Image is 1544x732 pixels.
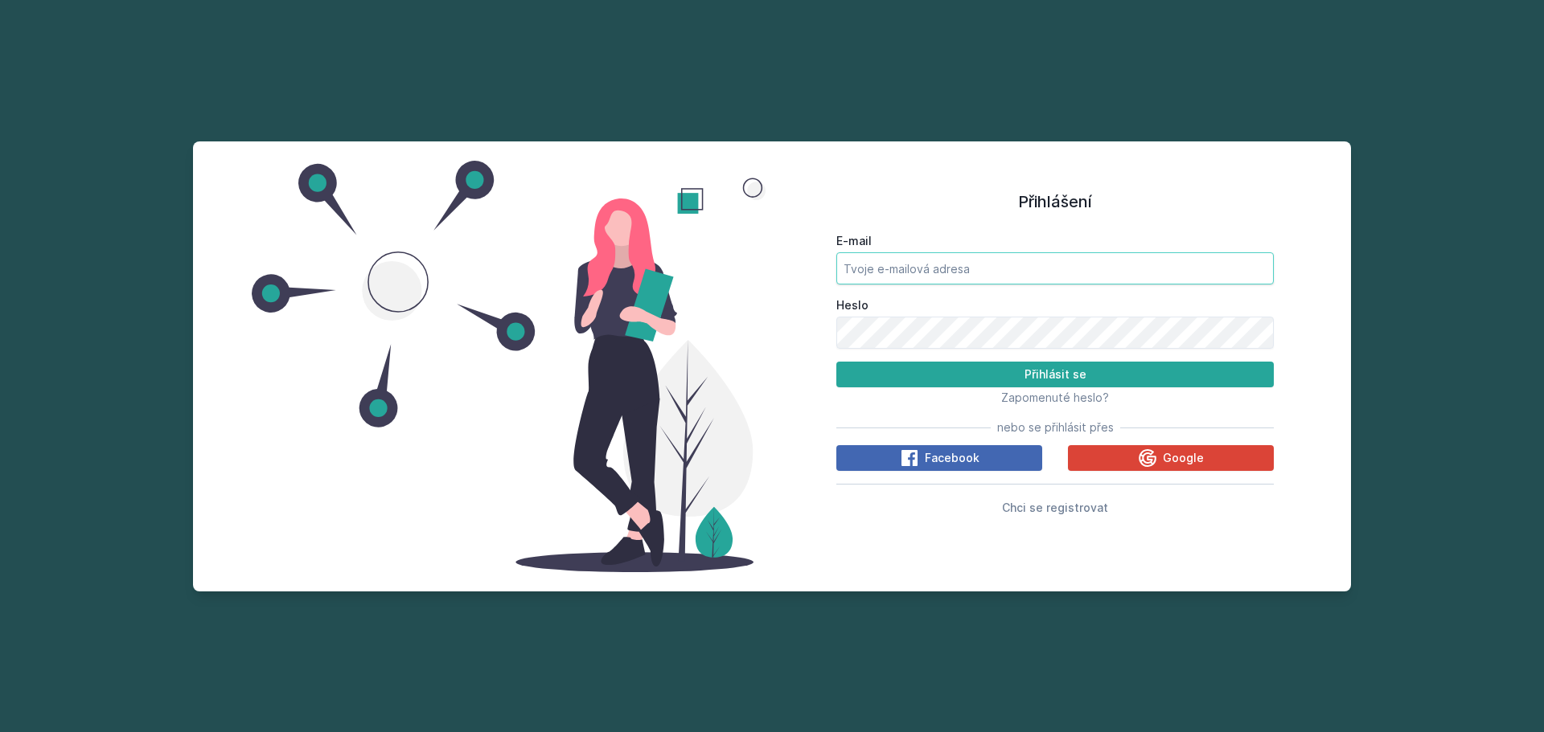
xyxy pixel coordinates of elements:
[1002,501,1108,514] span: Chci se registrovat
[1001,391,1109,404] span: Zapomenuté heslo?
[836,445,1042,471] button: Facebook
[1002,497,1108,517] button: Chci se registrovat
[925,450,979,466] span: Facebook
[997,419,1114,436] span: nebo se přihlásit přes
[836,190,1274,214] h1: Přihlášení
[836,252,1274,284] input: Tvoje e-mailová adresa
[836,297,1274,313] label: Heslo
[1068,445,1274,471] button: Google
[836,233,1274,249] label: E-mail
[1163,450,1204,466] span: Google
[836,362,1274,387] button: Přihlásit se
